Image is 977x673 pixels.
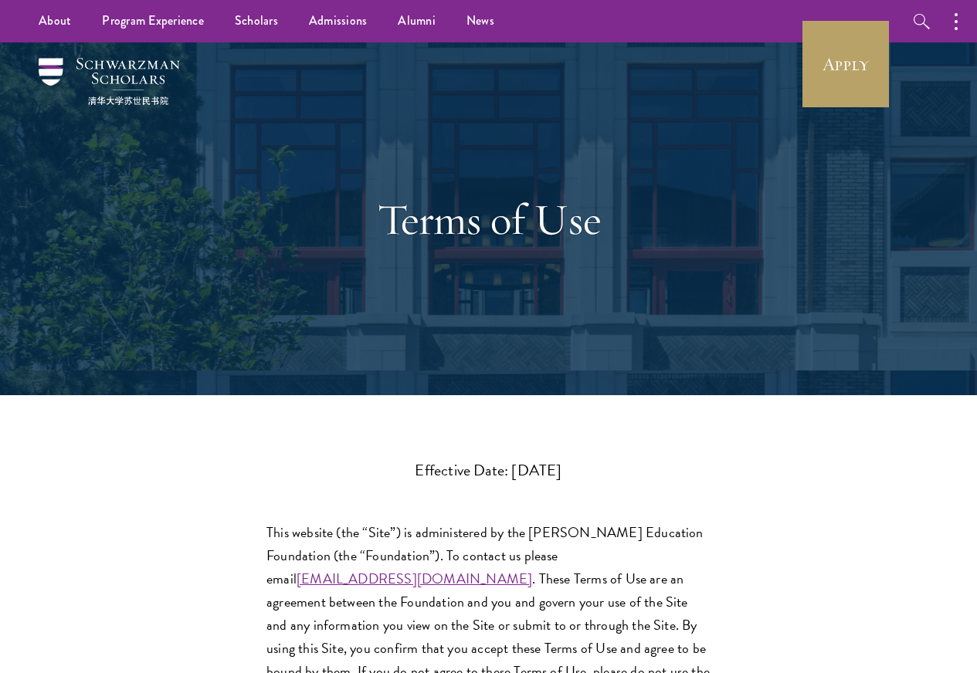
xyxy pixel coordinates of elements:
a: [EMAIL_ADDRESS][DOMAIN_NAME] [297,568,532,589]
p: Effective Date: [DATE] [266,457,711,507]
img: Schwarzman Scholars [39,58,180,105]
h1: Terms of Use [222,192,755,246]
a: Apply [802,21,889,107]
